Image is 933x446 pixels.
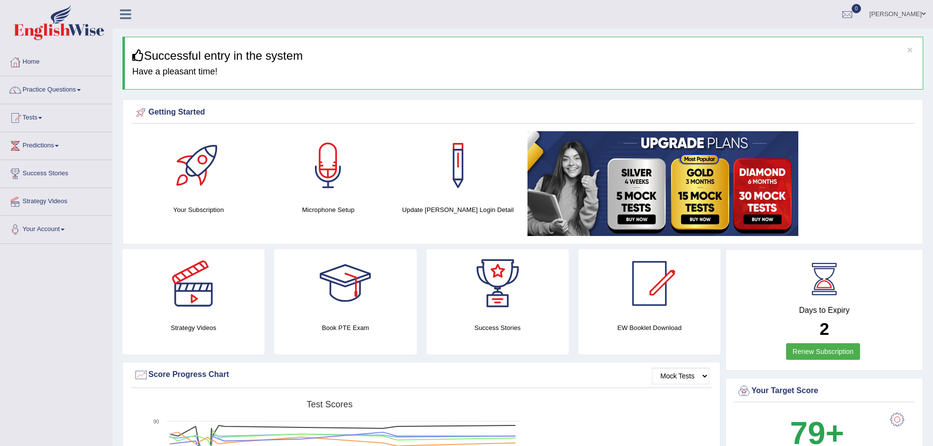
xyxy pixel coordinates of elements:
a: Renew Subscription [786,343,860,360]
h4: Strategy Videos [122,323,264,333]
div: Getting Started [134,105,912,120]
h4: Your Subscription [139,205,259,215]
h3: Successful entry in the system [132,49,915,62]
h4: Success Stories [427,323,569,333]
a: Tests [0,104,112,129]
button: × [907,45,913,55]
b: 2 [819,319,829,338]
h4: Have a pleasant time! [132,67,915,77]
img: small5.jpg [527,131,798,236]
a: Predictions [0,132,112,157]
text: 90 [153,419,159,424]
h4: Book PTE Exam [274,323,416,333]
h4: Update [PERSON_NAME] Login Detail [398,205,518,215]
tspan: Test scores [307,399,353,409]
a: Strategy Videos [0,188,112,212]
span: 0 [852,4,861,13]
a: Your Account [0,216,112,240]
div: Your Target Score [737,384,912,399]
div: Score Progress Chart [134,368,709,382]
h4: EW Booklet Download [578,323,720,333]
a: Home [0,48,112,73]
h4: Microphone Setup [268,205,388,215]
a: Practice Questions [0,76,112,101]
a: Success Stories [0,160,112,185]
h4: Days to Expiry [737,306,912,315]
